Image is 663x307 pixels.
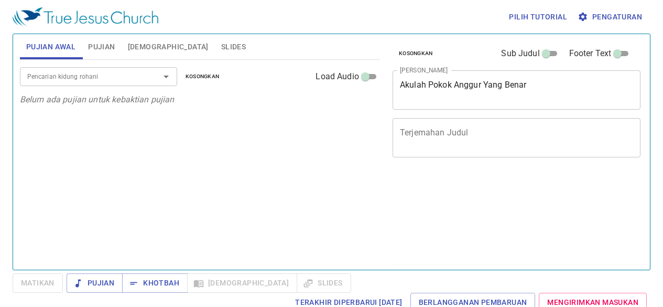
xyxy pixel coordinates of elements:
[88,40,115,54] span: Pujian
[20,94,175,104] i: Belum ada pujian untuk kebaktian pujian
[569,47,612,60] span: Footer Text
[501,47,539,60] span: Sub Judul
[26,40,75,54] span: Pujian Awal
[509,10,567,24] span: Pilih tutorial
[316,70,359,83] span: Load Audio
[13,7,158,26] img: True Jesus Church
[575,7,646,27] button: Pengaturan
[400,80,633,100] textarea: Akulah Pokok Anggur Yang Benar
[505,7,571,27] button: Pilih tutorial
[75,277,114,290] span: Pujian
[186,72,220,81] span: Kosongkan
[159,69,173,84] button: Open
[580,10,642,24] span: Pengaturan
[388,168,592,261] iframe: from-child
[393,47,439,60] button: Kosongkan
[128,40,209,54] span: [DEMOGRAPHIC_DATA]
[67,273,123,293] button: Pujian
[221,40,246,54] span: Slides
[131,277,179,290] span: Khotbah
[122,273,188,293] button: Khotbah
[179,70,226,83] button: Kosongkan
[399,49,433,58] span: Kosongkan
